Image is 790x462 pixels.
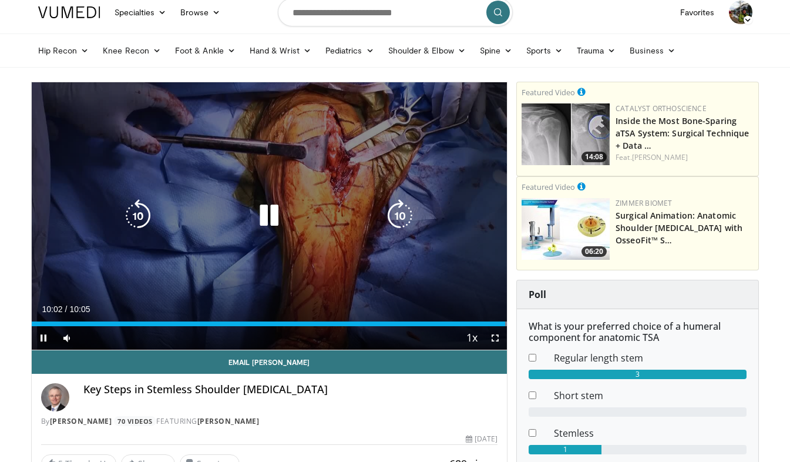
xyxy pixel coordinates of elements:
[529,288,546,301] strong: Poll
[729,1,752,24] img: Avatar
[545,426,755,440] dd: Stemless
[168,39,243,62] a: Foot & Ankle
[483,326,507,350] button: Fullscreen
[522,103,610,165] img: 9f15458b-d013-4cfd-976d-a83a3859932f.150x105_q85_crop-smart_upscale.jpg
[673,1,722,24] a: Favorites
[519,39,570,62] a: Sports
[460,326,483,350] button: Playback Rate
[83,383,498,396] h4: Key Steps in Stemless Shoulder [MEDICAL_DATA]
[173,1,227,24] a: Browse
[545,389,755,403] dd: Short stem
[522,182,575,192] small: Featured Video
[69,304,90,314] span: 10:05
[96,39,168,62] a: Knee Recon
[581,246,607,257] span: 06:20
[545,351,755,365] dd: Regular length stem
[522,87,575,98] small: Featured Video
[616,115,749,151] a: Inside the Most Bone-Sparing aTSA System: Surgical Technique + Data …
[616,210,742,246] a: Surgical Animation: Anatomic Shoulder [MEDICAL_DATA] with OsseoFit™ S…
[473,39,519,62] a: Spine
[529,370,747,379] div: 3
[529,445,601,454] div: 1
[466,434,497,444] div: [DATE]
[623,39,683,62] a: Business
[616,198,672,208] a: Zimmer Biomet
[38,6,100,18] img: VuMedi Logo
[616,103,707,113] a: Catalyst OrthoScience
[41,416,498,427] div: By FEATURING
[50,416,112,426] a: [PERSON_NAME]
[42,304,63,314] span: 10:02
[570,39,623,62] a: Trauma
[529,321,747,343] h6: What is your preferred choice of a humeral component for anatomic TSA
[32,326,55,350] button: Pause
[632,152,688,162] a: [PERSON_NAME]
[32,322,507,326] div: Progress Bar
[55,326,79,350] button: Mute
[107,1,174,24] a: Specialties
[65,304,68,314] span: /
[197,416,260,426] a: [PERSON_NAME]
[318,39,381,62] a: Pediatrics
[41,383,69,411] img: Avatar
[31,39,96,62] a: Hip Recon
[616,152,754,163] div: Feat.
[32,350,507,374] a: Email [PERSON_NAME]
[522,198,610,260] img: 84e7f812-2061-4fff-86f6-cdff29f66ef4.150x105_q85_crop-smart_upscale.jpg
[522,103,610,165] a: 14:08
[114,416,157,426] a: 70 Videos
[581,152,607,162] span: 14:08
[243,39,318,62] a: Hand & Wrist
[32,82,507,350] video-js: Video Player
[381,39,473,62] a: Shoulder & Elbow
[522,198,610,260] a: 06:20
